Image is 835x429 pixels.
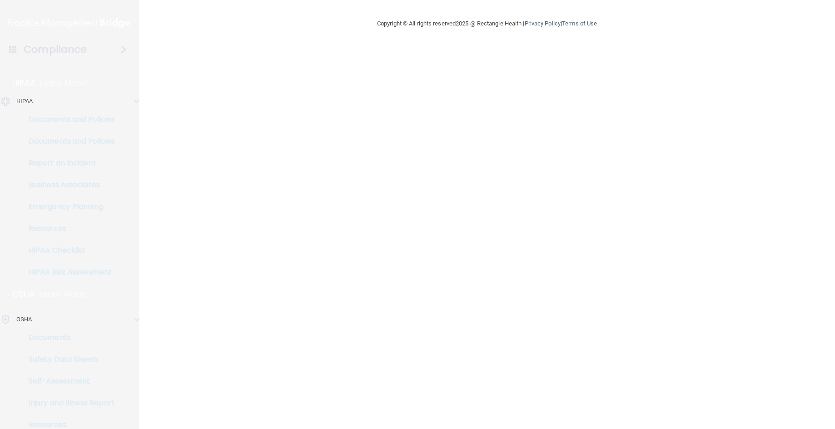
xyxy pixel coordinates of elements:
[6,137,130,146] p: Documents and Policies
[525,20,561,27] a: Privacy Policy
[6,399,130,408] p: Injury and Illness Report
[6,224,130,233] p: Resources
[6,202,130,211] p: Emergency Planning
[6,355,130,364] p: Safety Data Sheets
[8,14,131,32] img: PMB logo
[6,159,130,168] p: Report an Incident
[16,314,32,325] p: OSHA
[6,246,130,255] p: HIPAA Checklist
[24,43,87,56] h4: Compliance
[40,78,88,89] p: Learn More!
[40,289,88,299] p: Learn More!
[12,289,35,299] p: OSHA
[6,115,130,124] p: Documents and Policies
[6,333,130,342] p: Documents
[6,180,130,190] p: Business Associates
[562,20,597,27] a: Terms of Use
[16,96,33,107] p: HIPAA
[12,78,35,89] p: HIPAA
[6,377,130,386] p: Self-Assessment
[321,9,653,38] div: Copyright © All rights reserved 2025 @ Rectangle Health | |
[6,268,130,277] p: HIPAA Risk Assessment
